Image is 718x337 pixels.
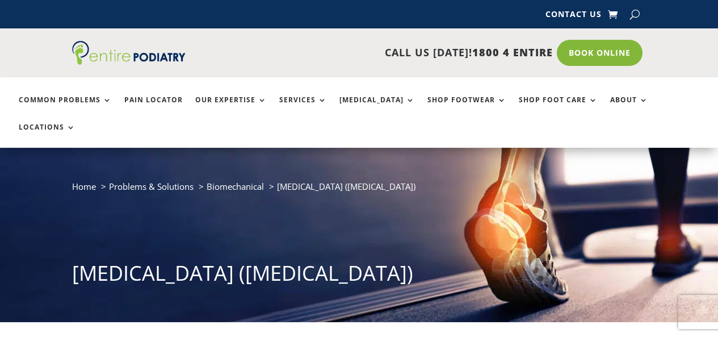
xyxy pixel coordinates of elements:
a: Biomechanical [207,181,264,192]
a: Entire Podiatry [72,56,186,67]
span: 1800 4 ENTIRE [472,45,553,59]
a: Common Problems [19,96,112,120]
a: Services [279,96,327,120]
a: About [610,96,648,120]
a: Pain Locator [124,96,183,120]
h1: [MEDICAL_DATA] ([MEDICAL_DATA]) [72,259,646,293]
a: Book Online [557,40,643,66]
a: Locations [19,123,75,148]
img: logo (1) [72,41,186,65]
p: CALL US [DATE]! [201,45,553,60]
nav: breadcrumb [72,179,646,202]
a: Shop Foot Care [519,96,598,120]
span: [MEDICAL_DATA] ([MEDICAL_DATA]) [277,181,415,192]
a: [MEDICAL_DATA] [339,96,415,120]
a: Home [72,181,96,192]
a: Problems & Solutions [109,181,194,192]
a: Shop Footwear [427,96,506,120]
a: Contact Us [545,10,602,23]
a: Our Expertise [195,96,267,120]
